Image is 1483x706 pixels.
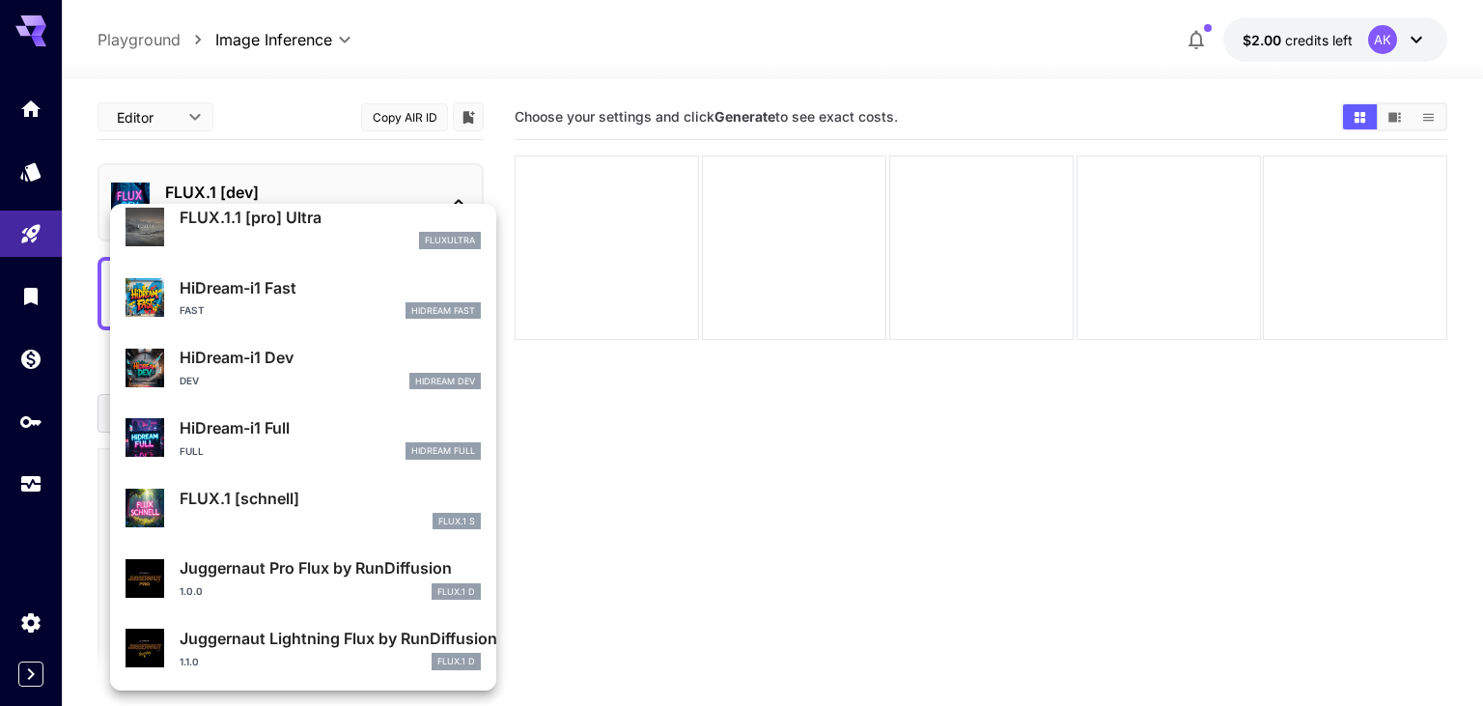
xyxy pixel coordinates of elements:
[411,444,475,458] p: HiDream Full
[180,346,481,369] p: HiDream-i1 Dev
[180,584,203,599] p: 1.0.0
[180,276,481,299] p: HiDream-i1 Fast
[437,585,475,599] p: FLUX.1 D
[180,416,481,439] p: HiDream-i1 Full
[411,304,475,318] p: HiDream Fast
[180,556,481,579] p: Juggernaut Pro Flux by RunDiffusion
[126,619,481,678] div: Juggernaut Lightning Flux by RunDiffusion1.1.0FLUX.1 D
[126,409,481,467] div: HiDream-i1 FullFullHiDream Full
[438,515,475,528] p: FLUX.1 S
[180,627,481,650] p: Juggernaut Lightning Flux by RunDiffusion
[126,479,481,538] div: FLUX.1 [schnell]FLUX.1 S
[180,444,204,459] p: Full
[180,206,481,229] p: FLUX.1.1 [pro] Ultra
[126,268,481,327] div: HiDream-i1 FastFastHiDream Fast
[126,549,481,607] div: Juggernaut Pro Flux by RunDiffusion1.0.0FLUX.1 D
[415,375,475,388] p: HiDream Dev
[425,234,475,247] p: fluxultra
[180,487,481,510] p: FLUX.1 [schnell]
[126,338,481,397] div: HiDream-i1 DevDevHiDream Dev
[180,303,205,318] p: Fast
[180,374,199,388] p: Dev
[180,655,199,669] p: 1.1.0
[437,655,475,668] p: FLUX.1 D
[126,198,481,257] div: FLUX.1.1 [pro] Ultrafluxultra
